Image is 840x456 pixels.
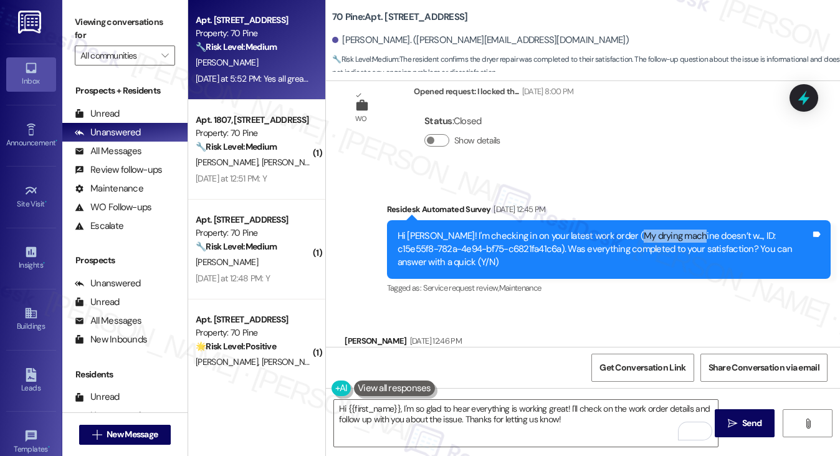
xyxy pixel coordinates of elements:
button: New Message [79,425,171,445]
span: [PERSON_NAME] [262,157,324,168]
div: Tagged as: [387,279,831,297]
div: Apt. [STREET_ADDRESS] [196,14,311,27]
span: [PERSON_NAME] [262,356,324,367]
span: [PERSON_NAME] [196,57,258,68]
button: Send [715,409,775,437]
span: Maintenance [499,283,542,293]
div: New Inbounds [75,333,147,346]
div: Property: 70 Pine [196,127,311,140]
span: • [48,443,50,452]
i:  [803,419,813,429]
div: WO [355,112,367,125]
div: Residesk Automated Survey [387,203,831,220]
div: Residents [62,368,188,381]
div: Unread [75,296,120,309]
i:  [92,430,102,440]
span: [PERSON_NAME] [196,256,258,268]
div: Unread [75,391,120,404]
i:  [728,419,737,429]
div: Review follow-ups [75,163,162,177]
label: Show details [454,134,500,147]
i:  [161,51,168,61]
span: : The resident confirms the dryer repair was completed to their satisfaction. The follow-up quest... [332,53,840,80]
strong: 🔧 Risk Level: Medium [196,241,277,252]
span: Send [742,417,761,430]
div: [DATE] 8:00 PM [519,85,574,98]
div: [DATE] at 12:51 PM: Y [196,173,267,184]
div: Unread [75,107,120,120]
div: Maintenance [75,182,143,195]
button: Get Conversation Link [591,354,694,382]
div: : Closed [424,112,505,131]
div: Unanswered [75,409,141,422]
div: Hi [PERSON_NAME]! I'm checking in on your latest work order (My drying machine doesn’t w..., ID: ... [398,230,811,269]
div: Unanswered [75,126,141,139]
div: Property: 70 Pine [196,326,311,339]
div: Apt. [STREET_ADDRESS] [196,313,311,326]
div: [DATE] at 12:48 PM: Y [196,273,270,284]
div: Escalate [75,220,123,233]
button: Share Conversation via email [700,354,828,382]
div: Opened request: I locked th... [414,85,573,102]
a: Site Visit • [6,180,56,214]
div: Property: 70 Pine [196,27,311,40]
div: Prospects + Residents [62,84,188,97]
label: Viewing conversations for [75,12,175,46]
div: [PERSON_NAME] [345,334,462,352]
div: All Messages [75,145,141,158]
span: • [43,259,45,268]
a: Inbox [6,57,56,91]
span: Service request review , [423,283,499,293]
div: All Messages [75,314,141,327]
span: [PERSON_NAME] [196,157,262,168]
b: 70 Pine: Apt. [STREET_ADDRESS] [332,11,467,24]
textarea: To enrich screen reader interactions, please activate Accessibility in Grammarly extension settings [334,400,718,447]
strong: 🔧 Risk Level: Medium [196,141,277,152]
span: Get Conversation Link [599,361,685,374]
a: Insights • [6,241,56,275]
div: Prospects [62,254,188,267]
div: [DATE] at 5:52 PM: Yes all great thank you it's fixed - what was the issue ? [196,73,459,84]
span: • [45,198,47,206]
span: New Message [107,428,158,441]
img: ResiDesk Logo [18,11,44,34]
div: WO Follow-ups [75,201,151,214]
span: Share Conversation via email [709,361,819,374]
strong: 🔧 Risk Level: Medium [332,54,398,64]
div: Apt. 1807, [STREET_ADDRESS] [196,114,311,127]
input: All communities [80,46,155,65]
div: [DATE] 12:45 PM [490,203,545,216]
b: Status [424,115,452,127]
a: Buildings [6,303,56,336]
div: [PERSON_NAME]. ([PERSON_NAME][EMAIL_ADDRESS][DOMAIN_NAME]) [332,34,629,47]
div: Apt. [STREET_ADDRESS] [196,213,311,226]
span: [PERSON_NAME] [196,356,262,367]
strong: 🔧 Risk Level: Medium [196,41,277,52]
a: Leads [6,364,56,398]
strong: 🌟 Risk Level: Positive [196,341,276,352]
div: Property: 70 Pine [196,226,311,240]
div: Unanswered [75,277,141,290]
div: [DATE] 12:46 PM [407,334,462,347]
span: • [55,137,57,145]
